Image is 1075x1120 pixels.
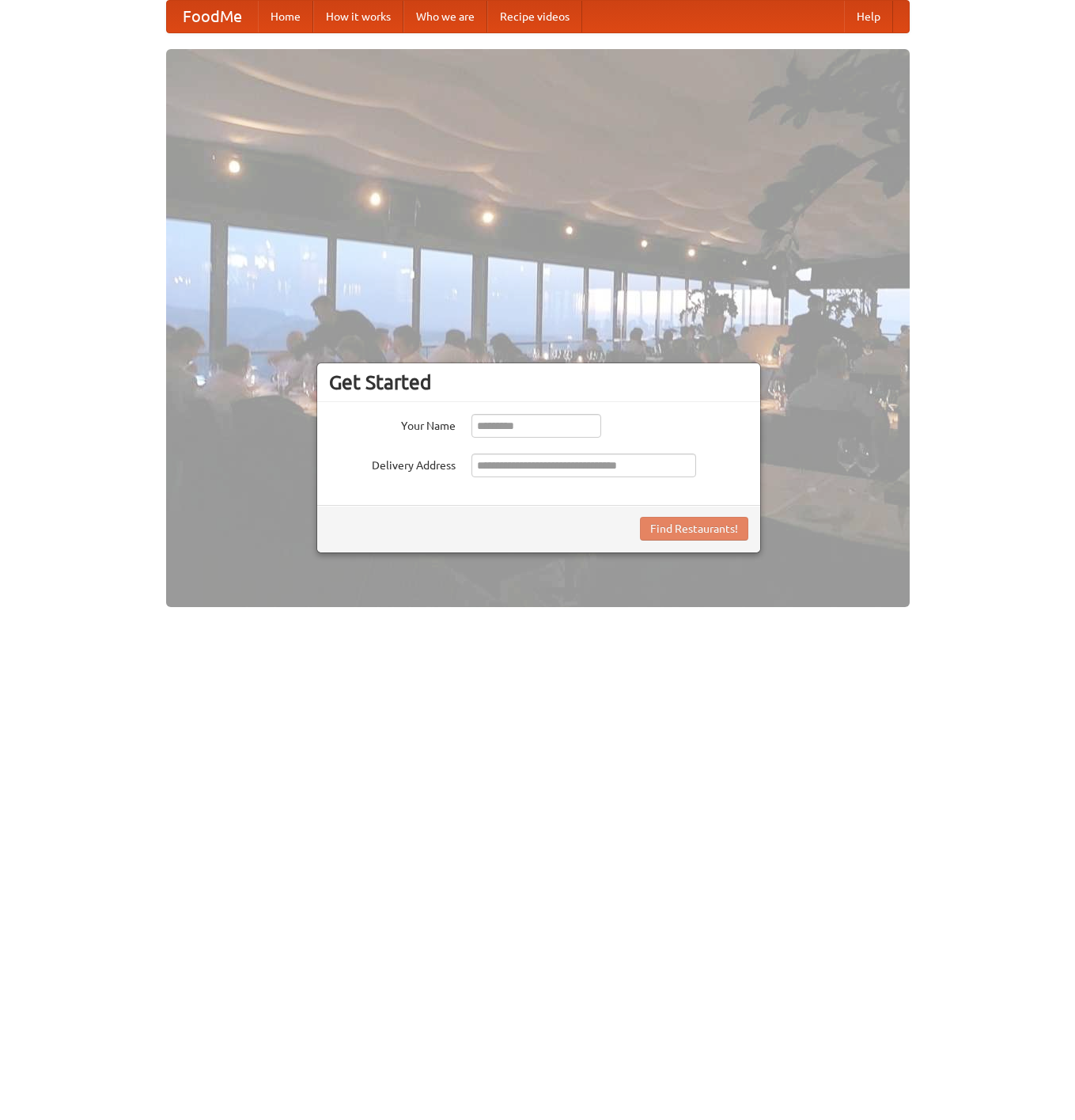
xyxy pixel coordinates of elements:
[329,414,456,434] label: Your Name
[487,1,582,32] a: Recipe videos
[258,1,313,32] a: Home
[844,1,893,32] a: Help
[403,1,487,32] a: Who we are
[167,1,258,32] a: FoodMe
[313,1,403,32] a: How it works
[329,454,456,473] label: Delivery Address
[329,370,748,394] h3: Get Started
[640,517,748,541] button: Find Restaurants!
